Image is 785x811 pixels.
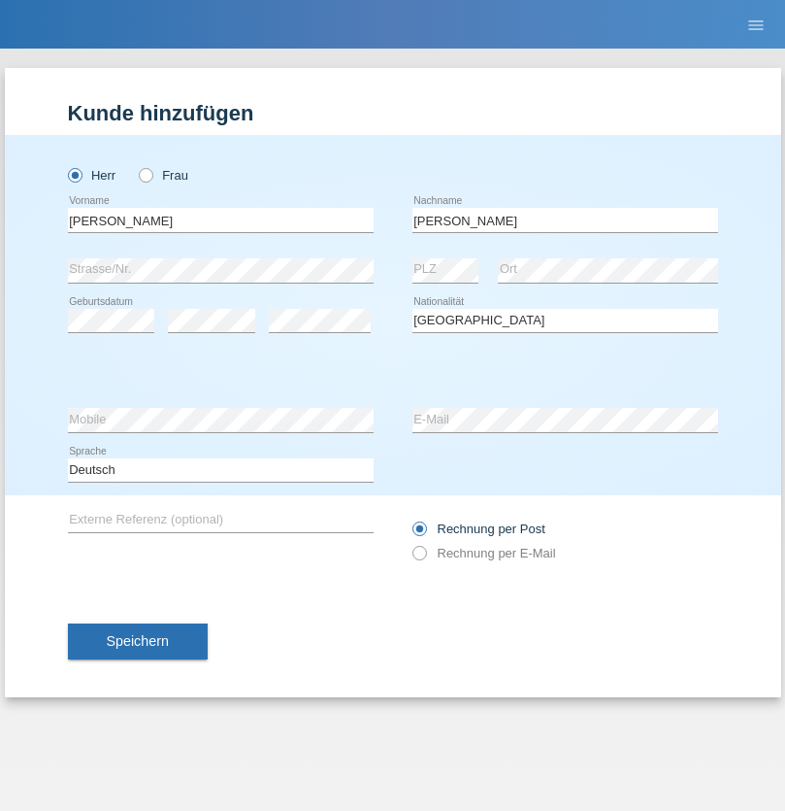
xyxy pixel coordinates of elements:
label: Rechnung per Post [412,522,545,536]
input: Rechnung per Post [412,522,425,546]
label: Rechnung per E-Mail [412,546,556,560]
label: Herr [68,168,116,183]
input: Herr [68,168,81,181]
i: menu [746,16,766,35]
span: Speichern [107,633,169,649]
button: Speichern [68,624,208,660]
h1: Kunde hinzufügen [68,101,718,125]
a: menu [736,18,775,30]
input: Rechnung per E-Mail [412,546,425,570]
input: Frau [139,168,151,181]
label: Frau [139,168,188,183]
